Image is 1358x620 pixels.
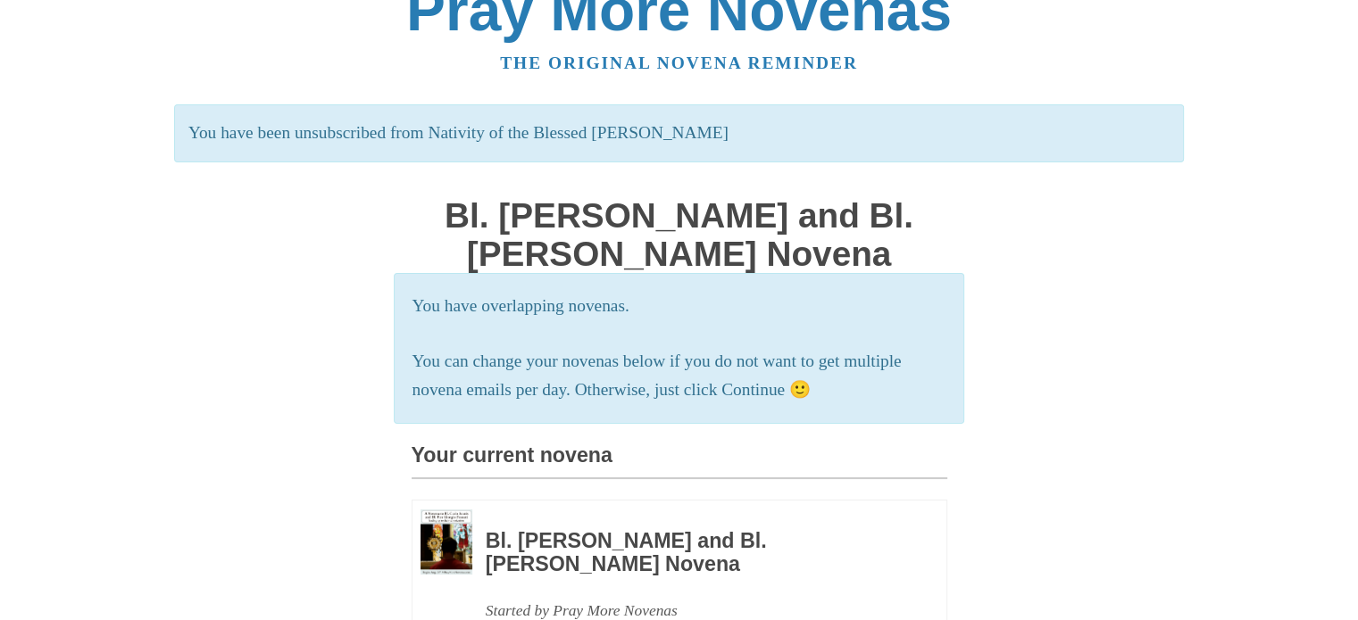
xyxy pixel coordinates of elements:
[421,509,472,575] img: Novena image
[412,347,946,406] p: You can change your novenas below if you do not want to get multiple novena emails per day. Other...
[174,104,1184,162] p: You have been unsubscribed from Nativity of the Blessed [PERSON_NAME]
[486,530,898,575] h3: Bl. [PERSON_NAME] and Bl. [PERSON_NAME] Novena
[500,54,858,72] a: The original novena reminder
[412,292,946,321] p: You have overlapping novenas.
[412,444,947,479] h3: Your current novena
[412,197,947,273] h1: Bl. [PERSON_NAME] and Bl. [PERSON_NAME] Novena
